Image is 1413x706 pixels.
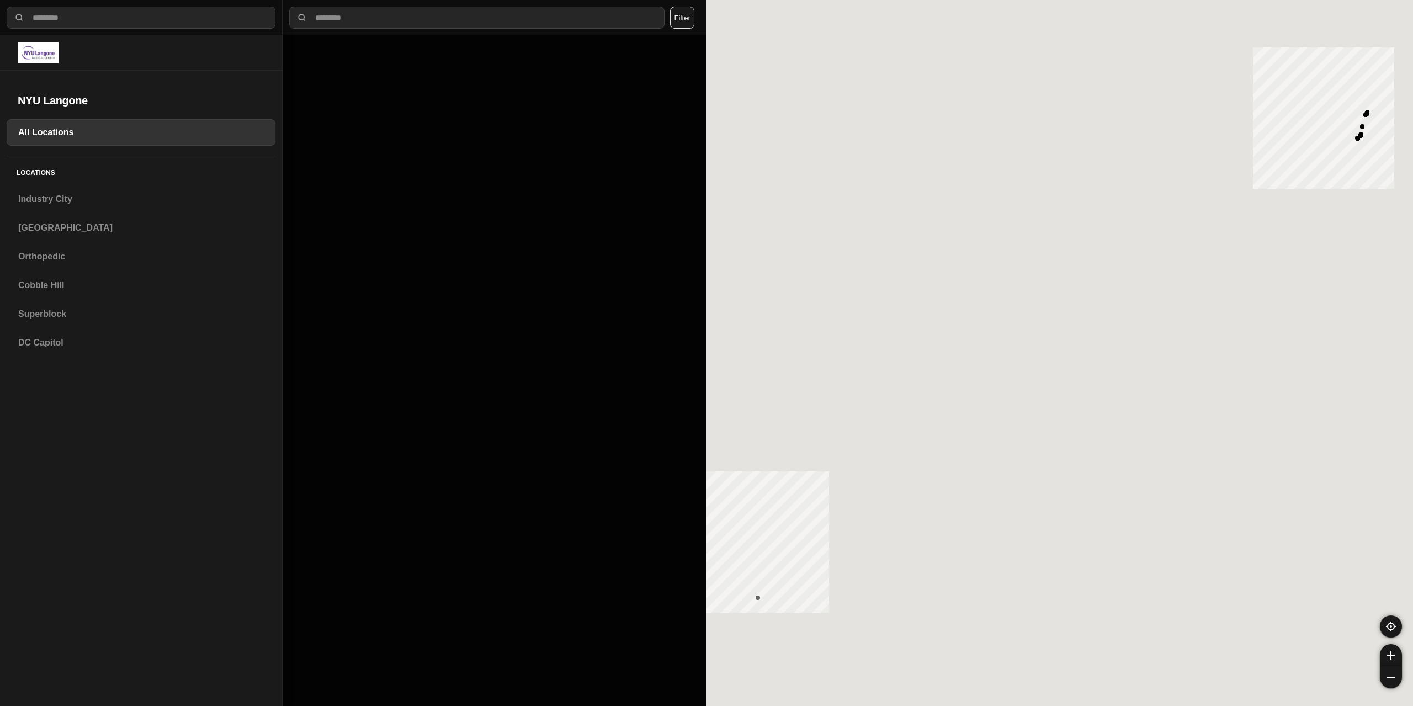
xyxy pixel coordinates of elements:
button: zoom-in [1380,644,1402,666]
img: zoom-out [1387,673,1395,682]
img: search [14,12,25,23]
h3: DC Capitol [18,336,264,349]
h2: NYU Langone [18,93,264,108]
h3: All Locations [18,126,264,139]
button: zoom-out [1380,666,1402,688]
img: recenter [1386,622,1396,631]
a: [GEOGRAPHIC_DATA] [7,215,275,241]
a: Industry City [7,186,275,213]
a: Cobble Hill [7,272,275,299]
a: Orthopedic [7,243,275,270]
h5: Locations [7,155,275,186]
button: recenter [1380,615,1402,638]
a: Superblock [7,301,275,327]
h3: Industry City [18,193,264,206]
h3: [GEOGRAPHIC_DATA] [18,221,264,235]
a: All Locations [7,119,275,146]
h3: Orthopedic [18,250,264,263]
button: Filter [670,7,694,29]
a: DC Capitol [7,330,275,356]
h3: Superblock [18,307,264,321]
h3: Cobble Hill [18,279,264,292]
img: zoom-in [1387,651,1395,660]
img: search [296,12,307,23]
img: logo [18,42,59,63]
